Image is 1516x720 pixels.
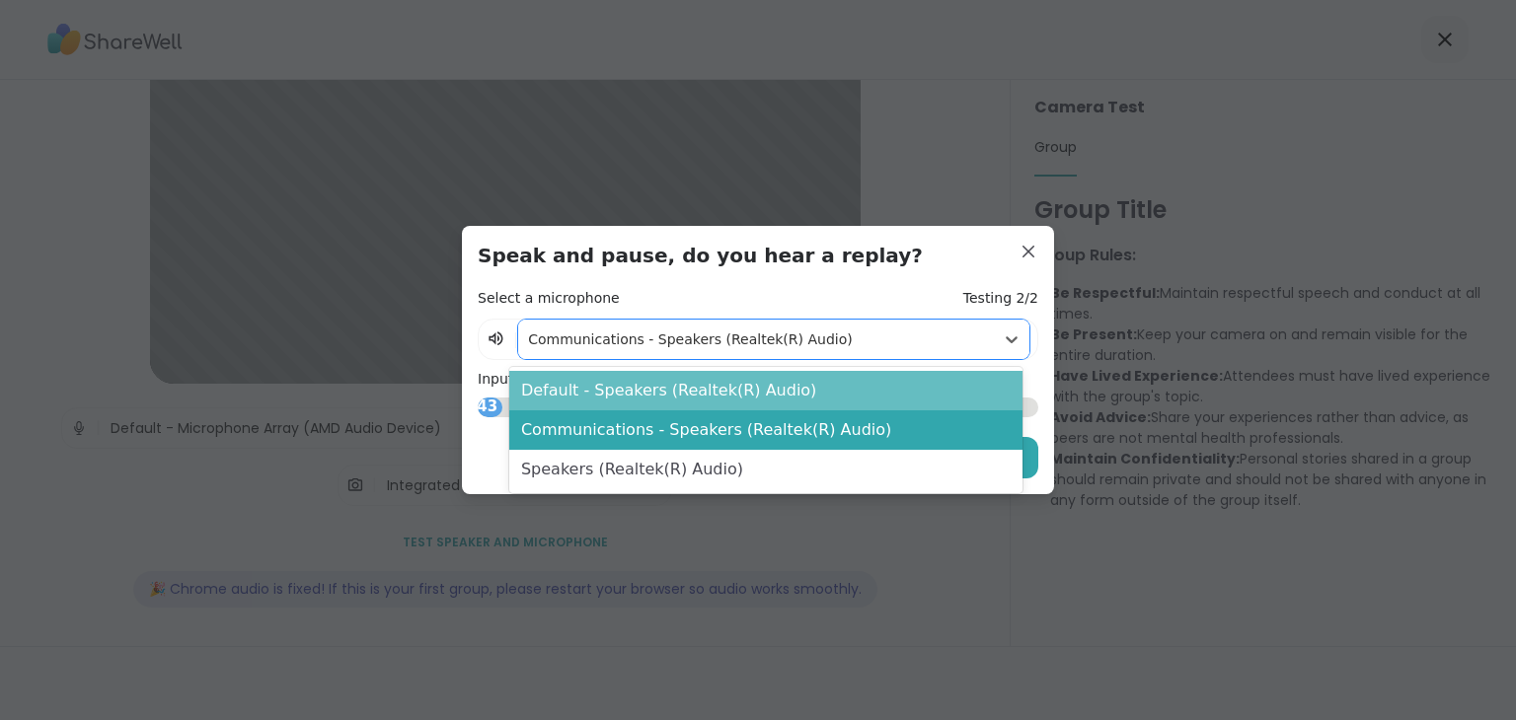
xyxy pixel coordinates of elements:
h3: Speak and pause, do you hear a replay? [478,242,1038,269]
h4: Select a microphone [478,289,620,309]
div: Communications - Speakers (Realtek(R) Audio) [509,410,1023,450]
h4: Input level: [478,370,1038,390]
span: 4.43 [456,391,502,423]
h4: Testing 2/2 [963,289,1038,309]
span: | [513,327,518,351]
div: Speakers (Realtek(R) Audio) [509,450,1023,489]
div: Default - Speakers (Realtek(R) Audio) [509,371,1023,410]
